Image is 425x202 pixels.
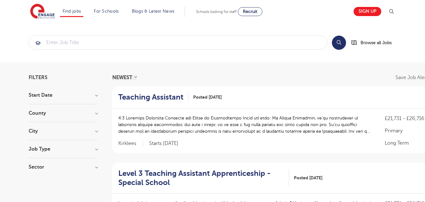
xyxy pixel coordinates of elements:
[118,140,143,147] span: Kirklees
[118,169,289,187] a: Level 3 Teaching Assistant Apprenticeship - Special School
[29,36,327,49] input: Submit
[193,94,222,101] span: Posted [DATE]
[238,7,262,16] a: Recruit
[332,36,346,50] button: Search
[118,115,372,135] p: 4:3 Loremips Dolorsita Consecte adi Elitse do Eiusmodtempo Incid utl etdo: Ma Aliqua Enimadmin, v...
[132,9,175,14] a: Blogs & Latest News
[29,147,98,152] h3: Job Type
[361,39,392,46] span: Browse all Jobs
[351,39,397,46] a: Browse all Jobs
[63,9,81,14] a: Find jobs
[243,9,257,14] span: Recruit
[29,129,98,134] h3: City
[118,169,284,187] h2: Level 3 Teaching Assistant Apprenticeship - Special School
[294,175,322,181] span: Posted [DATE]
[149,140,178,147] p: Starts [DATE]
[29,75,48,80] span: Filters
[94,9,119,14] a: For Schools
[118,93,188,102] a: Teaching Assistant
[29,93,98,98] h3: Start Date
[29,111,98,116] h3: County
[30,4,55,20] img: Engage Education
[29,164,98,170] h3: Sector
[354,7,381,16] a: Sign up
[196,9,237,14] span: Schools looking for staff
[29,35,327,50] div: Submit
[118,93,183,102] h2: Teaching Assistant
